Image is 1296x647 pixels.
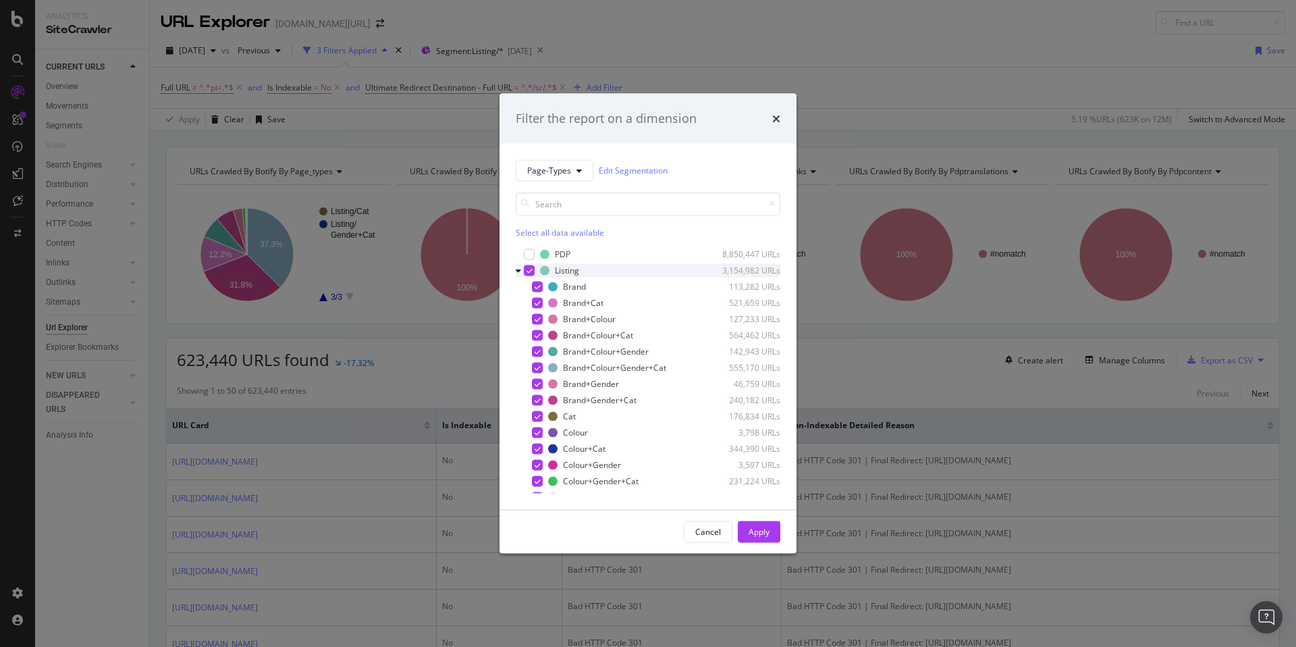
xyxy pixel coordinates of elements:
[772,110,780,128] div: times
[563,411,576,422] div: Cat
[563,378,619,390] div: Brand+Gender
[563,362,666,373] div: Brand+Colour+Gender+Cat
[563,459,621,471] div: Colour+Gender
[749,526,769,538] div: Apply
[516,159,593,181] button: Page-Types
[563,427,588,438] div: Colour
[714,492,780,503] div: 600 URLs
[516,192,780,215] input: Search
[516,226,780,238] div: Select all data available
[563,297,603,309] div: Brand+Cat
[738,521,780,542] button: Apply
[714,249,780,260] div: 8,850,447 URLs
[500,94,796,554] div: modal
[714,427,780,438] div: 3,798 URLs
[714,265,780,276] div: 3,154,982 URLs
[714,459,780,471] div: 3,597 URLs
[555,265,579,276] div: Listing
[714,313,780,325] div: 127,233 URLs
[563,281,586,292] div: Brand
[563,443,605,455] div: Colour+Cat
[527,165,571,176] span: Page-Types
[714,330,780,341] div: 564,462 URLs
[695,526,721,538] div: Cancel
[1250,601,1282,633] div: Open Intercom Messenger
[555,249,570,260] div: PDP
[563,492,591,503] div: Gender
[714,297,780,309] div: 521,659 URLs
[714,394,780,406] div: 240,182 URLs
[563,346,649,357] div: Brand+Colour+Gender
[684,521,732,542] button: Cancel
[714,281,780,292] div: 113,282 URLs
[714,346,780,357] div: 142,943 URLs
[714,475,780,487] div: 231,224 URLs
[714,443,780,455] div: 344,390 URLs
[714,411,780,422] div: 176,834 URLs
[516,110,697,128] div: Filter the report on a dimension
[599,163,668,178] a: Edit Segmentation
[563,313,616,325] div: Brand+Colour
[563,475,639,487] div: Colour+Gender+Cat
[714,378,780,390] div: 46,759 URLs
[563,330,633,341] div: Brand+Colour+Cat
[714,362,780,373] div: 555,170 URLs
[563,394,637,406] div: Brand+Gender+Cat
